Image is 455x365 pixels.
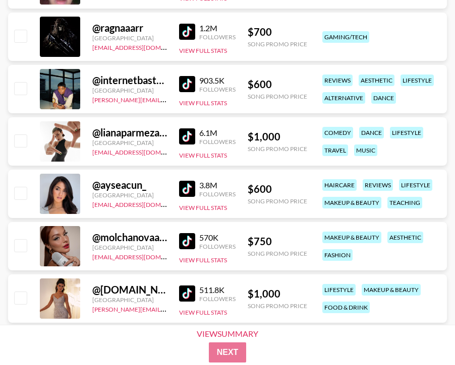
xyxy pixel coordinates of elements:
img: TikTok [179,24,195,40]
img: TikTok [179,285,195,302]
div: [GEOGRAPHIC_DATA] [92,34,167,42]
div: [GEOGRAPHIC_DATA] [92,139,167,147]
div: Song Promo Price [248,145,307,153]
div: Song Promo Price [248,93,307,100]
div: 570K [199,233,236,243]
img: TikTok [179,76,195,92]
a: [EMAIL_ADDRESS][DOMAIN_NAME] [92,147,194,156]
img: TikTok [179,233,195,249]
button: View Full Stats [179,204,227,211]
a: [EMAIL_ADDRESS][DOMAIN_NAME] [92,199,194,208]
div: fashion [322,249,353,261]
div: $ 700 [248,26,307,38]
div: @ internetbastard [92,74,167,87]
div: Followers [199,243,236,250]
div: @ lianaparmezana [92,126,167,139]
div: Followers [199,33,236,41]
div: travel [322,144,348,156]
div: @ ragnaaarr [92,22,167,34]
a: [EMAIL_ADDRESS][DOMAIN_NAME] [92,251,194,261]
a: [EMAIL_ADDRESS][DOMAIN_NAME] [92,42,194,51]
div: $ 600 [248,183,307,195]
div: Followers [199,190,236,198]
button: View Full Stats [179,309,227,316]
div: alternative [322,92,365,104]
div: reviews [363,179,393,191]
div: Song Promo Price [248,40,307,48]
a: [PERSON_NAME][EMAIL_ADDRESS][DOMAIN_NAME] [92,94,242,104]
div: music [354,144,377,156]
button: Next [209,342,247,362]
div: @ ayseacun_ [92,179,167,191]
div: makeup & beauty [322,197,381,208]
div: $ 1,000 [248,287,307,300]
div: Song Promo Price [248,302,307,310]
div: 6.1M [199,128,236,138]
div: [GEOGRAPHIC_DATA] [92,191,167,199]
div: aesthetic [359,75,394,86]
button: View Full Stats [179,47,227,54]
div: lifestyle [322,284,356,296]
div: [GEOGRAPHIC_DATA] [92,244,167,251]
div: lifestyle [390,127,423,138]
div: $ 600 [248,78,307,91]
div: @ [DOMAIN_NAME] [92,283,167,296]
div: makeup & beauty [322,232,381,243]
div: teaching [387,197,422,208]
div: makeup & beauty [362,284,421,296]
button: View Full Stats [179,256,227,264]
div: lifestyle [401,75,434,86]
div: Followers [199,138,236,145]
div: [GEOGRAPHIC_DATA] [92,296,167,304]
div: $ 1,000 [248,130,307,143]
img: TikTok [179,128,195,144]
div: aesthetic [387,232,423,243]
div: food & drink [322,302,370,313]
div: 3.8M [199,180,236,190]
div: dance [359,127,384,138]
div: $ 750 [248,235,307,248]
button: View Full Stats [179,152,227,159]
div: reviews [322,75,353,86]
div: haircare [322,179,357,191]
div: @ molchanovaasmr [92,231,167,244]
button: View Full Stats [179,99,227,107]
div: dance [371,92,396,104]
div: comedy [322,127,353,138]
div: View Summary [188,329,267,338]
div: [GEOGRAPHIC_DATA] [92,87,167,94]
div: lifestyle [399,179,432,191]
div: 511.8K [199,285,236,295]
img: TikTok [179,181,195,197]
div: Followers [199,295,236,303]
div: Song Promo Price [248,250,307,257]
div: Followers [199,86,236,93]
div: gaming/tech [322,31,369,43]
div: Song Promo Price [248,197,307,205]
a: [PERSON_NAME][EMAIL_ADDRESS][DOMAIN_NAME] [92,304,242,313]
div: 903.5K [199,76,236,86]
div: 1.2M [199,23,236,33]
